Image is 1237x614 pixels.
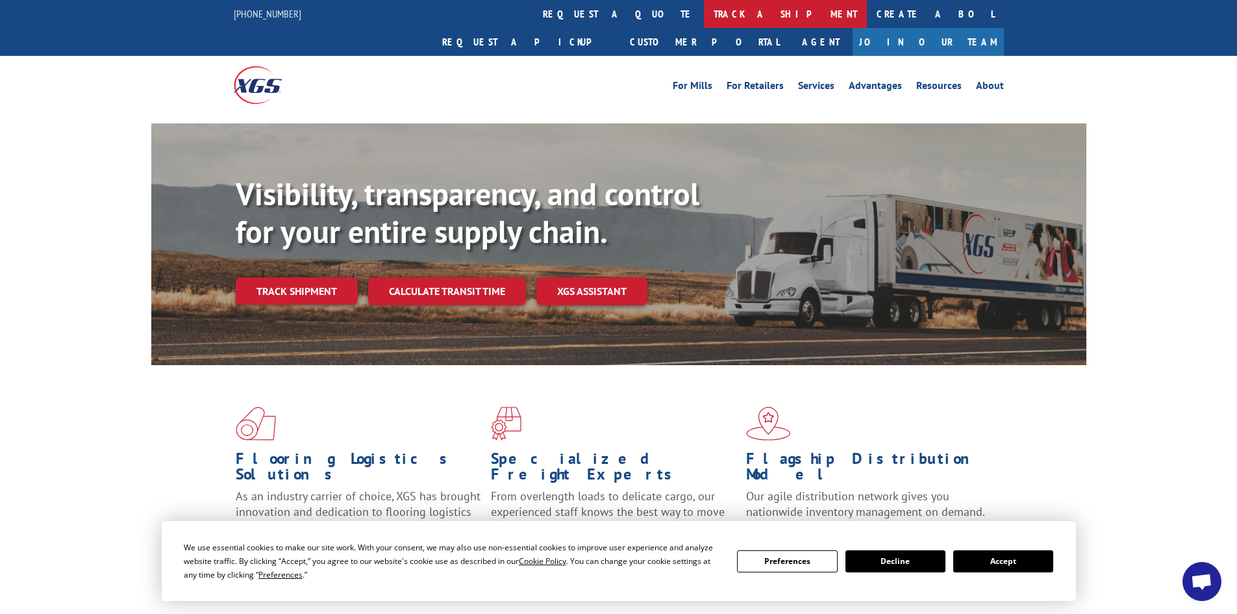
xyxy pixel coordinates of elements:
[976,81,1004,95] a: About
[236,407,276,441] img: xgs-icon-total-supply-chain-intelligence-red
[789,28,853,56] a: Agent
[368,277,526,305] a: Calculate transit time
[491,407,521,441] img: xgs-icon-focused-on-flooring-red
[620,28,789,56] a: Customer Portal
[536,277,647,305] a: XGS ASSISTANT
[746,489,985,519] span: Our agile distribution network gives you nationwide inventory management on demand.
[849,81,902,95] a: Advantages
[236,489,481,535] span: As an industry carrier of choice, XGS has brought innovation and dedication to flooring logistics...
[953,550,1053,572] button: Accept
[737,550,837,572] button: Preferences
[432,28,620,56] a: Request a pickup
[491,489,736,546] p: From overlength loads to delicate cargo, our experienced staff knows the best way to move your fr...
[673,81,712,95] a: For Mills
[491,451,736,489] h1: Specialized Freight Experts
[746,451,992,489] h1: Flagship Distribution Model
[184,541,721,582] div: We use essential cookies to make our site work. With your consent, we may also use non-essential ...
[162,521,1076,601] div: Cookie Consent Prompt
[746,407,791,441] img: xgs-icon-flagship-distribution-model-red
[236,173,699,251] b: Visibility, transparency, and control for your entire supply chain.
[798,81,834,95] a: Services
[853,28,1004,56] a: Join Our Team
[727,81,784,95] a: For Retailers
[916,81,962,95] a: Resources
[519,556,566,567] span: Cookie Policy
[236,277,358,305] a: Track shipment
[236,451,481,489] h1: Flooring Logistics Solutions
[1182,562,1221,601] div: Open chat
[845,550,945,572] button: Decline
[234,7,301,20] a: [PHONE_NUMBER]
[258,569,303,580] span: Preferences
